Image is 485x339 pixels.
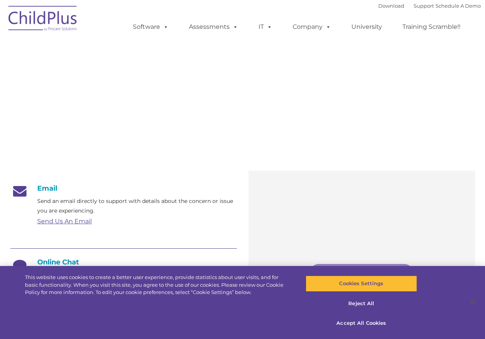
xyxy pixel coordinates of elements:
a: Download [378,3,404,9]
img: ChildPlus by Procare Solutions [5,0,81,39]
button: Reject All [306,296,417,312]
a: Assessments [181,19,246,35]
h4: Online Chat [10,258,237,266]
a: University [344,19,390,35]
a: Connect with Customer Support [310,264,414,282]
button: Close [464,293,481,310]
a: Company [285,19,339,35]
button: Accept All Cookies [306,315,417,331]
a: Send Us An Email [37,218,92,225]
h4: Email [10,184,237,193]
a: Support [414,3,434,9]
font: | [378,3,481,9]
div: This website uses cookies to create a better user experience, provide statistics about user visit... [25,274,291,296]
a: Training Scramble!! [395,19,468,35]
button: Cookies Settings [306,276,417,292]
p: Send an email directly to support with details about the concern or issue you are experiencing. [37,196,237,216]
a: Schedule A Demo [435,3,481,9]
a: IT [251,19,280,35]
a: Software [125,19,176,35]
